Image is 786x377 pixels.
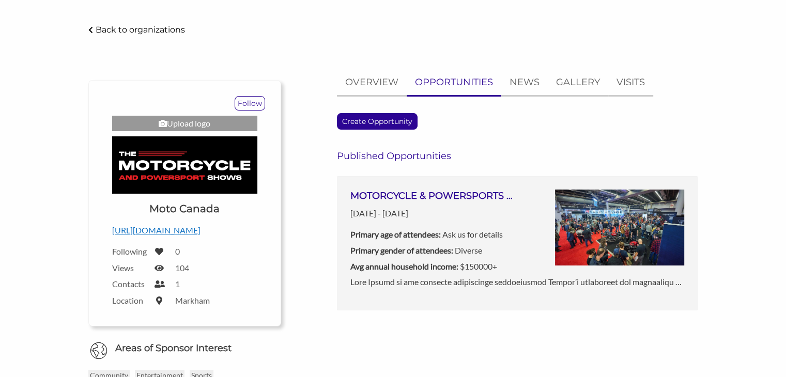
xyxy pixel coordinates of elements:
[175,279,180,289] label: 1
[510,75,540,90] p: NEWS
[556,75,600,90] p: GALLERY
[96,25,185,35] p: Back to organizations
[337,150,698,162] h6: Published Opportunities
[617,75,645,90] p: VISITS
[112,279,148,289] label: Contacts
[175,246,180,256] label: 0
[415,75,493,90] p: OPPORTUNITIES
[350,244,517,257] p: Diverse
[149,201,220,216] h1: Moto Canada
[175,263,189,273] label: 104
[112,263,148,273] label: Views
[350,228,517,241] p: Ask us for details
[81,342,289,355] h6: Areas of Sponsor Interest
[337,114,417,129] p: Create Opportunity
[350,207,517,220] p: [DATE] - [DATE]
[350,261,458,271] b: Avg annual household income:
[112,136,257,194] img: Moto Canada Logo
[350,245,453,255] b: Primary gender of attendees:
[175,295,210,305] label: Markham
[337,176,698,310] a: MOTORCYCLE & POWERSPORTS SHOWS 2026 ([GEOGRAPHIC_DATA], [GEOGRAPHIC_DATA], [GEOGRAPHIC_DATA], [GE...
[112,246,148,256] label: Following
[350,275,685,289] p: Lore Ipsumd si ame consecte adipiscinge seddoeiusmod Tempor’i utlaboreet dol magnaaliqu enimadmi,...
[112,295,148,305] label: Location
[235,97,265,110] p: Follow
[350,190,517,202] h3: MOTORCYCLE & POWERSPORTS SHOWS 2026 ([GEOGRAPHIC_DATA], [GEOGRAPHIC_DATA], [GEOGRAPHIC_DATA], [GE...
[350,260,517,273] p: $150000+
[350,229,441,239] b: Primary age of attendees:
[112,116,257,131] div: Upload logo
[555,190,684,266] img: rhz29ykaer2mldfgaopm.jpg
[345,75,398,90] p: OVERVIEW
[112,224,257,237] p: [URL][DOMAIN_NAME]
[90,342,107,359] img: Globe Icon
